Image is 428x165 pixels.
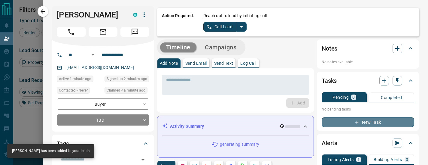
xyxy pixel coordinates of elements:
p: 0 [352,95,355,99]
div: Tags [57,136,149,151]
span: Message [120,27,149,37]
p: No pending tasks [322,105,414,114]
div: condos.ca [133,13,137,17]
div: Alerts [322,136,414,150]
p: Send Text [214,61,233,65]
h1: [PERSON_NAME] [57,10,124,20]
div: Buyer [57,98,149,110]
button: New Task [322,117,414,127]
p: Reach out to lead by initiating call [203,13,267,19]
span: Contacted - Never [59,87,88,93]
button: Open [139,156,147,164]
div: split button [203,22,247,32]
div: Tasks [322,73,414,88]
p: No notes available [322,59,414,65]
span: Email [89,27,117,37]
div: Notes [322,41,414,56]
p: Add Note [160,61,178,65]
a: [EMAIL_ADDRESS][DOMAIN_NAME] [66,65,134,70]
p: Send Email [185,61,207,65]
p: Listing Alerts [328,157,354,162]
span: Claimed < a minute ago [107,87,145,93]
button: Call Lead [203,22,237,32]
h2: Alerts [322,138,337,148]
p: Activity Summary [170,123,204,129]
div: [PERSON_NAME] has been added to your leads [12,146,90,156]
h2: Tags [57,139,69,148]
p: 0 [406,157,408,162]
div: Sat Aug 16 2025 [105,76,149,84]
button: Open [89,51,96,58]
p: 1 [357,157,360,162]
div: TBD [57,114,149,126]
p: Log Call [240,61,256,65]
h2: Tasks [322,76,337,86]
span: Signed up 2 minutes ago [107,76,147,82]
span: Call [57,27,86,37]
div: Sat Aug 16 2025 [57,76,102,84]
button: Campaigns [199,42,242,52]
p: generating summary [220,141,259,148]
button: Timeline [160,42,197,52]
p: Pending [332,95,349,99]
div: Sat Aug 16 2025 [105,87,149,95]
h2: Notes [322,44,337,53]
p: Action Required: [162,13,194,32]
div: Activity Summary [162,121,309,132]
p: Building Alerts [374,157,402,162]
span: Active 1 minute ago [59,76,91,82]
p: Completed [381,95,402,100]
